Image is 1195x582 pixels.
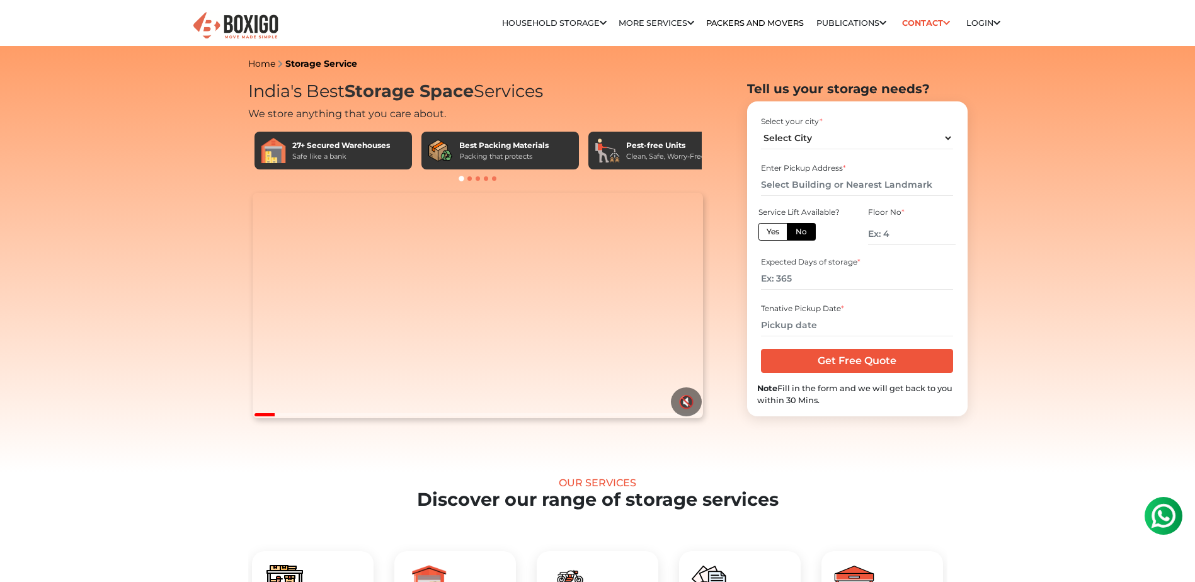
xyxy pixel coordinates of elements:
b: Note [757,384,777,393]
div: Our Services [48,477,1147,489]
a: Publications [816,18,886,28]
h1: India's Best Services [248,81,708,102]
div: Pest-free Units [626,140,706,151]
a: Packers and Movers [706,18,804,28]
img: whatsapp-icon.svg [13,13,38,38]
input: Ex: 365 [761,268,953,290]
div: Tenative Pickup Date [761,303,953,314]
img: Pest-free Units [595,138,620,163]
div: 27+ Secured Warehouses [292,140,390,151]
h2: Tell us your storage needs? [747,81,968,96]
h2: Discover our range of storage services [48,489,1147,511]
div: Enter Pickup Address [761,163,953,174]
a: Contact [898,13,954,33]
input: Select Building or Nearest Landmark [761,174,953,196]
a: Login [966,18,1000,28]
input: Ex: 4 [868,223,955,245]
img: 27+ Secured Warehouses [261,138,286,163]
label: Yes [758,223,787,241]
input: Pickup date [761,314,953,336]
div: Fill in the form and we will get back to you within 30 Mins. [757,382,958,406]
img: Best Packing Materials [428,138,453,163]
img: Boxigo [192,11,280,42]
video: Your browser does not support the video tag. [253,193,703,418]
a: More services [619,18,694,28]
div: Best Packing Materials [459,140,549,151]
div: Packing that protects [459,151,549,162]
div: Safe like a bank [292,151,390,162]
a: Household Storage [502,18,607,28]
a: Storage Service [285,58,357,69]
span: We store anything that you care about. [248,108,446,120]
div: Floor No [868,207,955,218]
span: Storage Space [345,81,474,101]
div: Expected Days of storage [761,256,953,268]
a: Home [248,58,275,69]
button: 🔇 [671,387,702,416]
input: Get Free Quote [761,349,953,373]
div: Service Lift Available? [758,207,845,218]
label: No [787,223,816,241]
div: Select your city [761,116,953,127]
div: Clean, Safe, Worry-Free [626,151,706,162]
